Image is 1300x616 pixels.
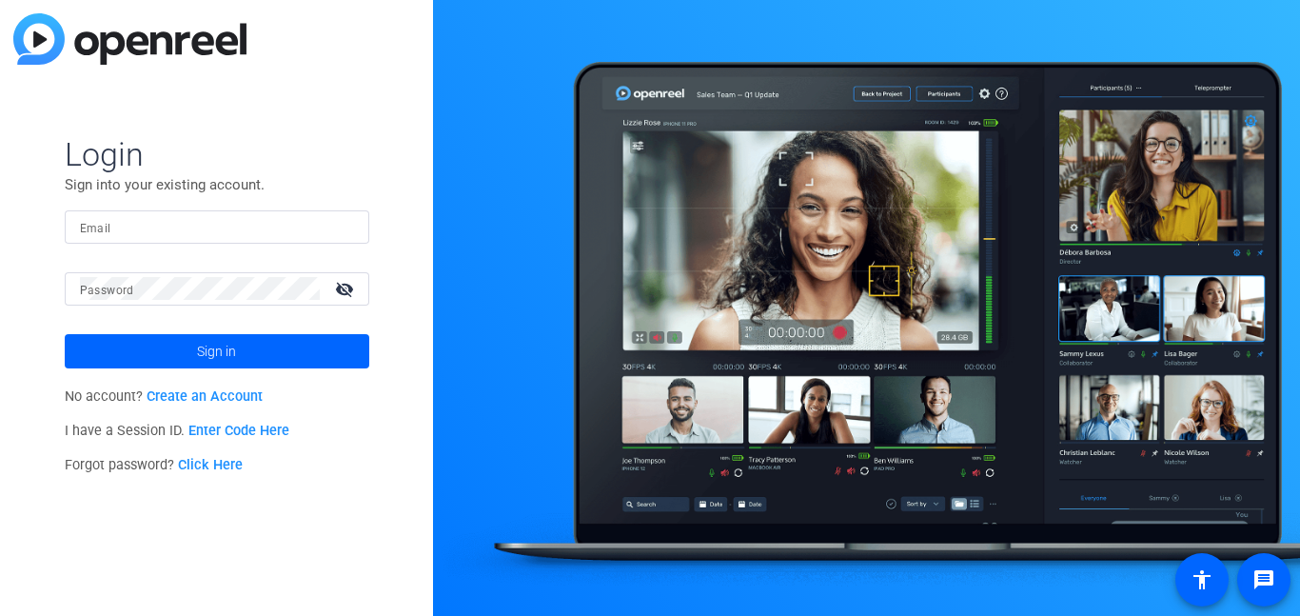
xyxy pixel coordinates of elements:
mat-icon: accessibility [1191,568,1213,591]
a: Click Here [178,457,243,473]
img: blue-gradient.svg [13,13,246,65]
span: I have a Session ID. [65,423,290,439]
p: Sign into your existing account. [65,174,369,195]
span: Forgot password? [65,457,244,473]
span: No account? [65,388,264,405]
a: Create an Account [147,388,263,405]
a: Enter Code Here [188,423,289,439]
button: Sign in [65,334,369,368]
input: Enter Email Address [80,215,354,238]
mat-icon: visibility_off [324,275,369,303]
mat-label: Password [80,284,134,297]
span: Login [65,134,369,174]
mat-icon: message [1252,568,1275,591]
span: Sign in [197,328,236,375]
mat-label: Email [80,222,111,235]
